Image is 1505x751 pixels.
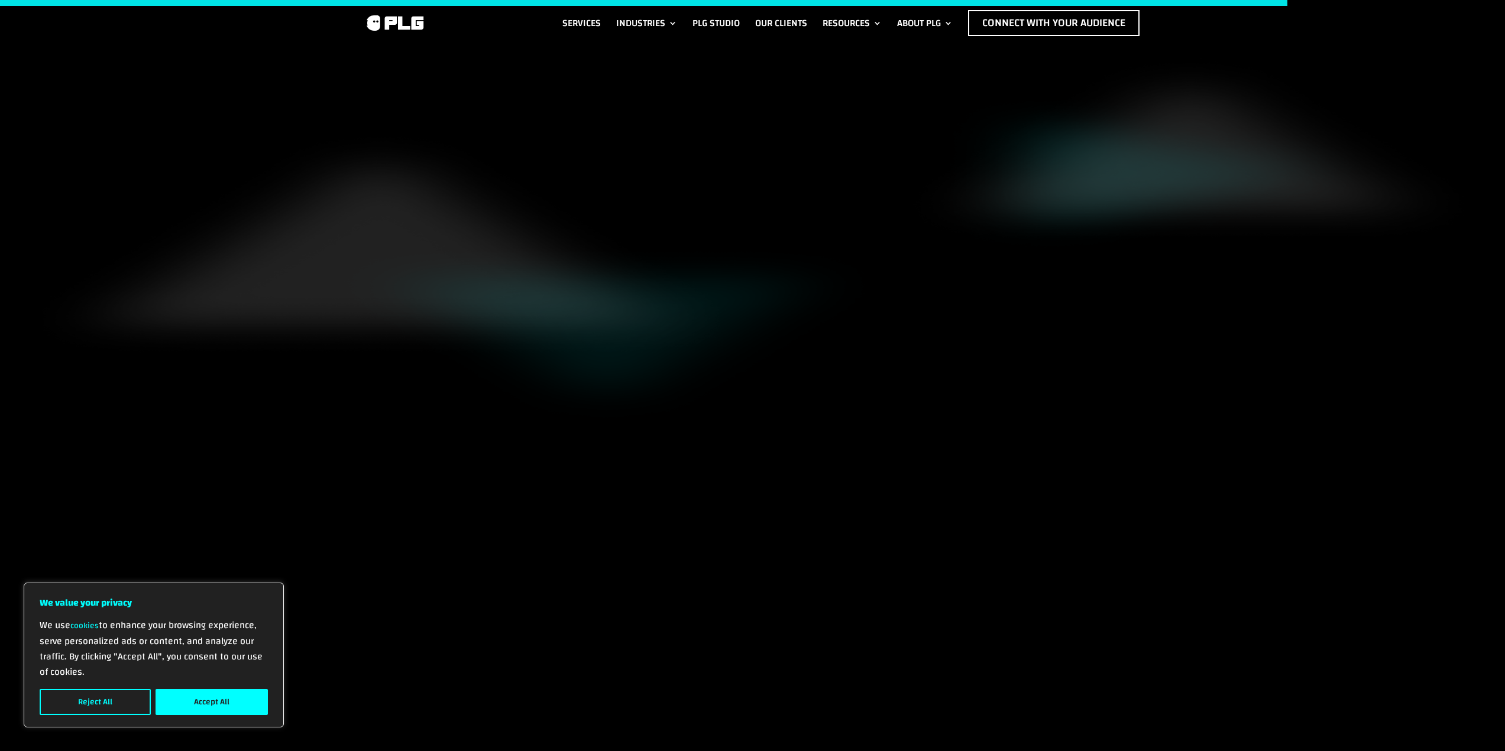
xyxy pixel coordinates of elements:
[897,10,953,36] a: About PLG
[156,689,268,715] button: Accept All
[616,10,677,36] a: Industries
[40,595,268,610] p: We value your privacy
[755,10,807,36] a: Our Clients
[70,618,99,633] a: cookies
[40,617,268,680] p: We use to enhance your browsing experience, serve personalized ads or content, and analyze our tr...
[40,689,151,715] button: Reject All
[1446,694,1505,751] iframe: Chat Widget
[968,10,1140,36] a: Connect with Your Audience
[823,10,882,36] a: Resources
[24,583,284,727] div: We value your privacy
[562,10,601,36] a: Services
[692,10,740,36] a: PLG Studio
